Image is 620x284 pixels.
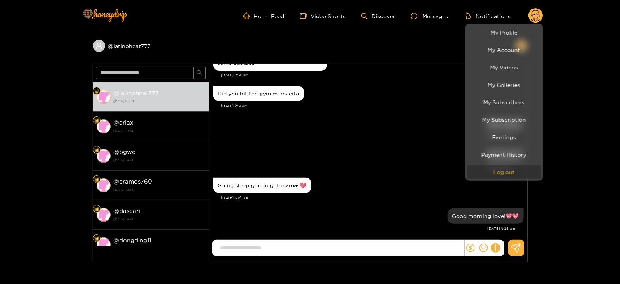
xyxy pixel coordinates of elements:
a: My Subscribers [467,95,541,109]
a: My Subscription [467,113,541,126]
a: My Videos [467,61,541,74]
a: Earnings [467,130,541,144]
a: My Profile [467,26,541,39]
a: My Galleries [467,78,541,92]
button: Log out [467,165,541,179]
a: Payment History [467,148,541,161]
a: My Account [467,43,541,57]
